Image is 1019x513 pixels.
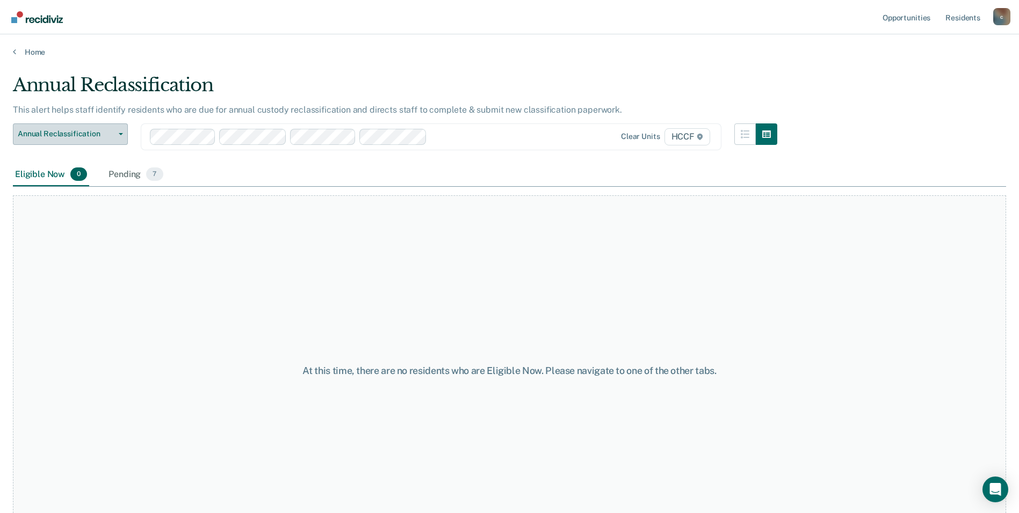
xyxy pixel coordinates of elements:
[13,47,1006,57] a: Home
[993,8,1010,25] button: Profile dropdown button
[13,163,89,187] div: Eligible Now0
[18,129,114,138] span: Annual Reclassification
[262,365,758,377] div: At this time, there are no residents who are Eligible Now. Please navigate to one of the other tabs.
[993,8,1010,25] div: c
[146,167,163,181] span: 7
[11,11,63,23] img: Recidiviz
[982,477,1008,502] div: Open Intercom Messenger
[13,74,777,105] div: Annual Reclassification
[70,167,87,181] span: 0
[13,123,128,145] button: Annual Reclassification
[664,128,710,145] span: HCCF
[106,163,165,187] div: Pending7
[621,132,660,141] div: Clear units
[13,105,622,115] p: This alert helps staff identify residents who are due for annual custody reclassification and dir...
